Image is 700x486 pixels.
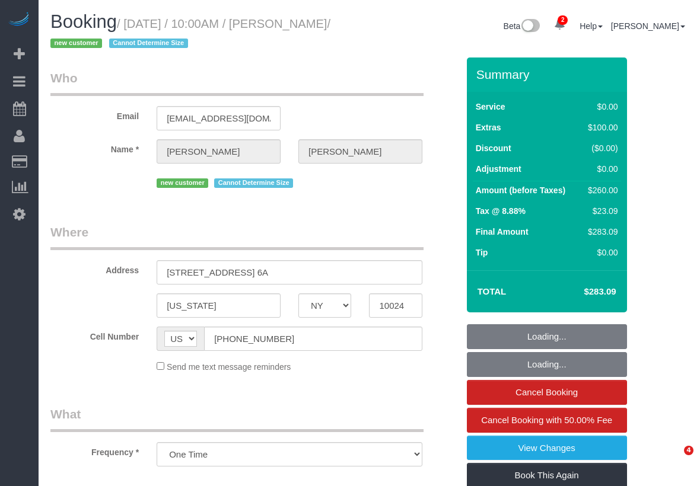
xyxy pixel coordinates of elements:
[42,327,148,343] label: Cell Number
[42,442,148,458] label: Frequency *
[558,15,568,25] span: 2
[214,178,293,188] span: Cannot Determine Size
[504,21,540,31] a: Beta
[583,226,618,238] div: $283.09
[476,121,501,133] label: Extras
[157,178,208,188] span: new customer
[467,408,627,433] a: Cancel Booking with 50.00% Fee
[298,139,422,164] input: Last Name
[660,446,688,474] iframe: Intercom live chat
[50,69,424,96] legend: Who
[583,142,618,154] div: ($0.00)
[42,139,148,155] label: Name *
[583,205,618,217] div: $23.09
[476,205,526,217] label: Tax @ 8.88%
[157,106,281,130] input: Email
[478,286,507,296] strong: Total
[50,11,117,32] span: Booking
[583,184,618,196] div: $260.00
[204,327,422,351] input: Cell Number
[684,446,693,455] span: 4
[50,405,424,432] legend: What
[109,39,188,48] span: Cannot Determine Size
[7,12,31,28] img: Automaid Logo
[583,101,618,113] div: $0.00
[481,415,612,425] span: Cancel Booking with 50.00% Fee
[467,380,627,405] a: Cancel Booking
[476,247,488,258] label: Tip
[157,293,281,318] input: City
[583,163,618,175] div: $0.00
[50,39,102,48] span: new customer
[476,184,565,196] label: Amount (before Taxes)
[476,101,505,113] label: Service
[580,21,603,31] a: Help
[548,287,616,297] h4: $283.09
[157,139,281,164] input: First Name
[42,106,148,122] label: Email
[476,226,529,238] label: Final Amount
[50,17,330,50] small: / [DATE] / 10:00AM / [PERSON_NAME]
[42,260,148,276] label: Address
[583,121,618,133] div: $100.00
[611,21,685,31] a: [PERSON_NAME]
[520,19,540,34] img: New interface
[50,223,424,250] legend: Where
[476,68,621,81] h3: Summary
[476,163,521,175] label: Adjustment
[467,436,627,461] a: View Changes
[476,142,511,154] label: Discount
[167,362,291,372] span: Send me text message reminders
[583,247,618,258] div: $0.00
[548,12,571,38] a: 2
[369,293,422,318] input: Zip Code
